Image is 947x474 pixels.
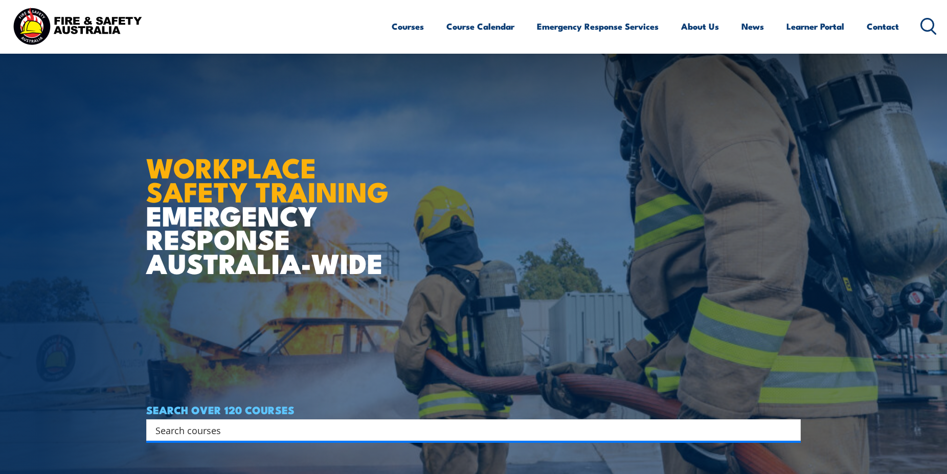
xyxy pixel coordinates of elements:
[867,13,899,40] a: Contact
[392,13,424,40] a: Courses
[681,13,719,40] a: About Us
[157,423,780,437] form: Search form
[155,422,778,438] input: Search input
[146,404,801,415] h4: SEARCH OVER 120 COURSES
[741,13,764,40] a: News
[537,13,659,40] a: Emergency Response Services
[783,423,797,437] button: Search magnifier button
[786,13,844,40] a: Learner Portal
[446,13,514,40] a: Course Calendar
[146,145,389,212] strong: WORKPLACE SAFETY TRAINING
[146,129,396,275] h1: EMERGENCY RESPONSE AUSTRALIA-WIDE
